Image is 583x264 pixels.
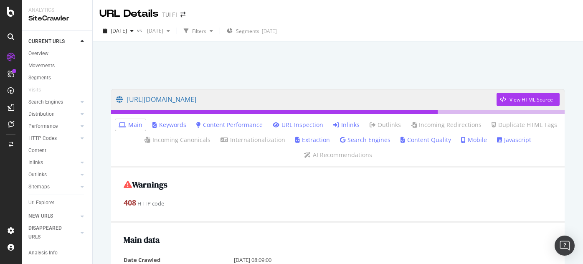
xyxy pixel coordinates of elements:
div: View HTML Source [509,96,553,103]
div: Inlinks [28,158,43,167]
button: View HTML Source [497,93,560,106]
div: Distribution [28,110,55,119]
a: NEW URLS [28,212,78,221]
div: HTTP Codes [28,134,57,143]
a: Extraction [295,136,330,144]
a: Inlinks [333,121,360,129]
a: Search Engines [28,98,78,107]
a: URL Inspection [273,121,323,129]
div: Analysis Info [28,249,58,257]
div: URL Details [99,7,159,21]
a: AI Recommendations [304,151,372,159]
a: Outlinks [370,121,401,129]
div: Filters [192,28,206,35]
a: Javascript [497,136,531,144]
div: TUI FI [162,10,177,19]
a: CURRENT URLS [28,37,78,46]
a: Search Engines [340,136,390,144]
button: [DATE] [144,24,173,38]
div: Search Engines [28,98,63,107]
a: Duplicate HTML Tags [492,121,557,129]
span: vs [137,27,144,34]
a: Content Performance [196,121,263,129]
span: 2025 Aug. 12th [144,27,163,34]
div: Performance [28,122,58,131]
strong: 408 [124,198,136,208]
a: Internationalization [221,136,285,144]
div: Visits [28,86,41,94]
a: Mobile [461,136,487,144]
button: Filters [180,24,216,38]
div: Overview [28,49,48,58]
a: Inlinks [28,158,78,167]
h2: Main data [124,235,552,244]
div: DISAPPEARED URLS [28,224,71,241]
a: Movements [28,61,86,70]
div: Content [28,146,46,155]
div: Segments [28,74,51,82]
div: arrow-right-arrow-left [180,12,185,18]
div: NEW URLS [28,212,53,221]
a: Outlinks [28,170,78,179]
div: Open Intercom Messenger [555,236,575,256]
span: Segments [236,28,259,35]
a: Visits [28,86,49,94]
a: Content [28,146,86,155]
span: 2025 Oct. 13th [111,27,127,34]
button: Segments[DATE] [223,24,280,38]
div: Outlinks [28,170,47,179]
a: Sitemaps [28,183,78,191]
div: Sitemaps [28,183,50,191]
a: Incoming Redirections [411,121,482,129]
div: HTTP code [124,198,552,208]
a: Incoming Canonicals [144,136,210,144]
div: Url Explorer [28,198,54,207]
a: Keywords [152,121,186,129]
a: [URL][DOMAIN_NAME] [116,89,497,110]
div: SiteCrawler [28,14,86,23]
button: [DATE] [99,24,137,38]
div: CURRENT URLS [28,37,65,46]
a: Overview [28,49,86,58]
a: Performance [28,122,78,131]
h2: Warnings [124,180,552,189]
div: Movements [28,61,55,70]
a: Main [119,121,142,129]
a: Segments [28,74,86,82]
a: HTTP Codes [28,134,78,143]
div: [DATE] [262,28,277,35]
a: Content Quality [400,136,451,144]
a: Analysis Info [28,249,86,257]
a: Distribution [28,110,78,119]
a: Url Explorer [28,198,86,207]
div: Analytics [28,7,86,14]
a: DISAPPEARED URLS [28,224,78,241]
